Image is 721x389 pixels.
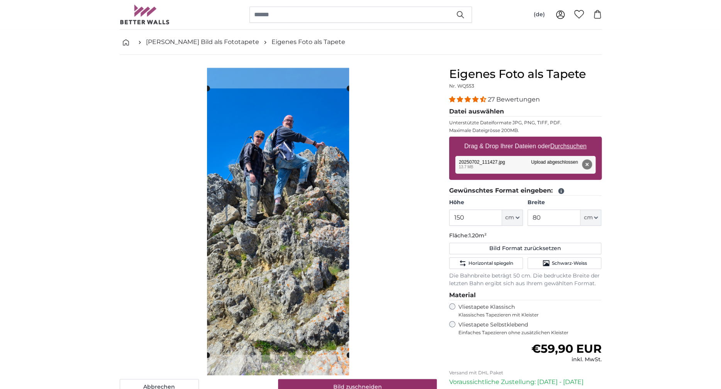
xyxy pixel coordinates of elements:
[449,199,523,206] label: Höhe
[458,303,595,318] label: Vliestapete Klassisch
[580,210,601,226] button: cm
[120,5,170,24] img: Betterwalls
[449,186,602,196] legend: Gewünschtes Format eingeben:
[449,127,602,134] p: Maximale Dateigrösse 200MB.
[531,356,601,364] div: inkl. MwSt.
[458,330,602,336] span: Einfaches Tapezieren ohne zusätzlichen Kleister
[449,232,602,240] p: Fläche:
[469,232,487,239] span: 1.20m²
[550,143,586,149] u: Durchsuchen
[449,67,602,81] h1: Eigenes Foto als Tapete
[461,139,590,154] label: Drag & Drop Ihrer Dateien oder
[271,37,345,47] a: Eigenes Foto als Tapete
[468,260,513,266] span: Horizontal spiegeln
[458,312,595,318] span: Klassisches Tapezieren mit Kleister
[449,370,602,376] p: Versand mit DHL Paket
[449,96,488,103] span: 4.41 stars
[449,83,474,89] span: Nr. WQ553
[531,342,601,356] span: €59,90 EUR
[551,260,587,266] span: Schwarz-Weiss
[449,120,602,126] p: Unterstützte Dateiformate JPG, PNG, TIFF, PDF.
[458,321,602,336] label: Vliestapete Selbstklebend
[528,199,601,206] label: Breite
[120,30,602,55] nav: breadcrumbs
[528,257,601,269] button: Schwarz-Weiss
[449,107,602,117] legend: Datei auswählen
[449,291,602,300] legend: Material
[449,377,602,387] p: Voraussichtliche Zustellung: [DATE] - [DATE]
[502,210,523,226] button: cm
[505,214,514,222] span: cm
[528,8,551,22] button: (de)
[584,214,592,222] span: cm
[488,96,540,103] span: 27 Bewertungen
[449,257,523,269] button: Horizontal spiegeln
[146,37,259,47] a: [PERSON_NAME] Bild als Fototapete
[449,272,602,288] p: Die Bahnbreite beträgt 50 cm. Die bedruckte Breite der letzten Bahn ergibt sich aus Ihrem gewählt...
[449,243,602,254] button: Bild Format zurücksetzen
